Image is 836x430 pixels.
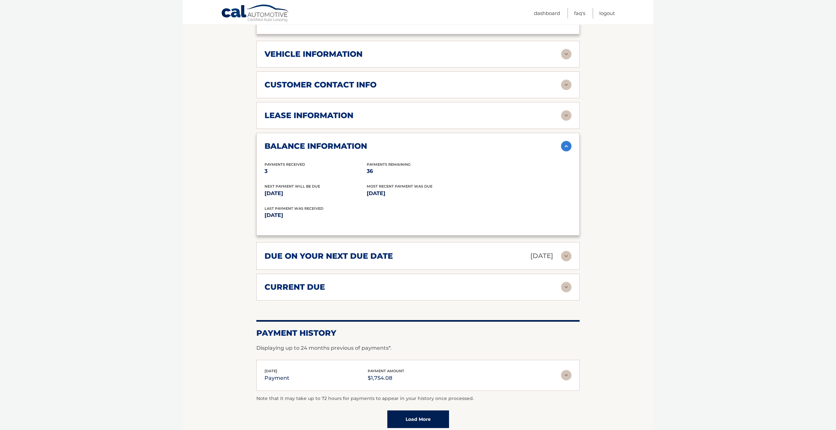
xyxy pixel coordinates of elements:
[265,80,377,90] h2: customer contact info
[265,282,325,292] h2: current due
[561,110,571,121] img: accordion-rest.svg
[387,410,449,428] a: Load More
[367,184,432,189] span: Most Recent Payment Was Due
[265,251,393,261] h2: due on your next due date
[256,395,580,403] p: Note that it may take up to 72 hours for payments to appear in your history once processed.
[367,189,469,198] p: [DATE]
[368,369,404,373] span: payment amount
[265,184,320,189] span: Next Payment will be due
[561,141,571,151] img: accordion-active.svg
[561,49,571,59] img: accordion-rest.svg
[599,8,615,19] a: Logout
[265,189,367,198] p: [DATE]
[256,328,580,338] h2: Payment History
[367,167,469,176] p: 36
[561,370,571,380] img: accordion-rest.svg
[221,4,290,23] a: Cal Automotive
[574,8,585,19] a: FAQ's
[561,282,571,292] img: accordion-rest.svg
[368,374,404,383] p: $1,754.08
[561,251,571,261] img: accordion-rest.svg
[265,211,418,220] p: [DATE]
[561,80,571,90] img: accordion-rest.svg
[265,369,277,373] span: [DATE]
[367,162,410,167] span: Payments Remaining
[265,167,367,176] p: 3
[265,206,323,211] span: Last Payment was received
[265,111,353,120] h2: lease information
[530,250,553,262] p: [DATE]
[265,49,362,59] h2: vehicle information
[256,344,580,352] p: Displaying up to 24 months previous of payments*.
[265,162,305,167] span: Payments Received
[534,8,560,19] a: Dashboard
[265,374,289,383] p: payment
[265,141,367,151] h2: balance information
